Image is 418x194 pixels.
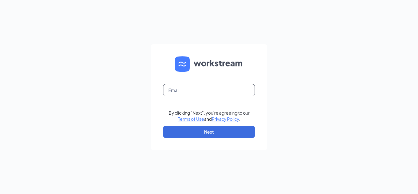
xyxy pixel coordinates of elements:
[175,56,243,72] img: WS logo and Workstream text
[163,84,255,96] input: Email
[163,126,255,138] button: Next
[169,110,250,122] div: By clicking "Next", you're agreeing to our and .
[178,116,204,122] a: Terms of Use
[212,116,239,122] a: Privacy Policy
